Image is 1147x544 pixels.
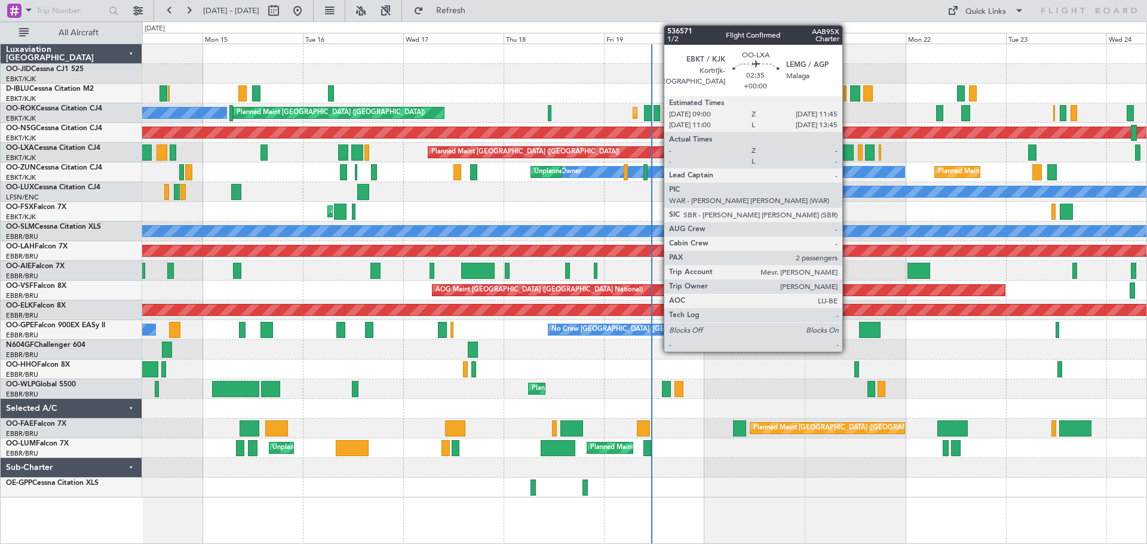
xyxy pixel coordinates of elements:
[203,5,259,16] span: [DATE] - [DATE]
[6,153,36,162] a: EBKT/KJK
[753,419,970,437] div: Planned Maint [GEOGRAPHIC_DATA] ([GEOGRAPHIC_DATA] National)
[6,134,36,143] a: EBKT/KJK
[6,282,66,290] a: OO-VSFFalcon 8X
[6,164,102,171] a: OO-ZUNCessna Citation CJ4
[6,381,76,388] a: OO-WLPGlobal 5500
[6,223,101,230] a: OO-SLMCessna Citation XLS
[6,381,35,388] span: OO-WLP
[6,252,38,261] a: EBBR/BRU
[6,390,38,399] a: EBBR/BRU
[6,449,38,458] a: EBBR/BRU
[6,322,105,329] a: OO-GPEFalcon 900EX EASy II
[6,114,36,123] a: EBKT/KJK
[237,104,425,122] div: Planned Maint [GEOGRAPHIC_DATA] ([GEOGRAPHIC_DATA])
[6,282,33,290] span: OO-VSF
[941,1,1030,20] button: Quick Links
[534,163,727,181] div: Unplanned Maint [GEOGRAPHIC_DATA]-[GEOGRAPHIC_DATA]
[6,440,36,447] span: OO-LUM
[532,380,594,398] div: Planned Maint Liege
[145,24,165,34] div: [DATE]
[431,143,619,161] div: Planned Maint [GEOGRAPHIC_DATA] ([GEOGRAPHIC_DATA])
[6,331,38,340] a: EBBR/BRU
[6,105,102,112] a: OO-ROKCessna Citation CJ4
[6,105,36,112] span: OO-ROK
[403,33,504,44] div: Wed 17
[6,361,70,368] a: OO-HHOFalcon 8X
[31,29,126,37] span: All Aircraft
[6,85,94,93] a: D-IBLUCessna Citation M2
[6,204,33,211] span: OO-FSX
[6,302,66,309] a: OO-ELKFalcon 8X
[906,33,1006,44] div: Mon 22
[6,420,66,428] a: OO-FAEFalcon 7X
[6,66,31,73] span: OO-JID
[6,213,36,222] a: EBKT/KJK
[6,342,34,349] span: N604GF
[6,184,100,191] a: OO-LUXCessna Citation CJ4
[938,163,1077,181] div: Planned Maint Kortrijk-[GEOGRAPHIC_DATA]
[6,263,65,270] a: OO-AIEFalcon 7X
[6,94,36,103] a: EBKT/KJK
[6,342,85,349] a: N604GFChallenger 604
[6,370,38,379] a: EBBR/BRU
[704,33,805,44] div: Sat 20
[13,23,130,42] button: All Aircraft
[6,184,34,191] span: OO-LUX
[203,33,303,44] div: Mon 15
[6,351,38,359] a: EBBR/BRU
[6,263,32,270] span: OO-AIE
[6,85,29,93] span: D-IBLU
[408,1,480,20] button: Refresh
[436,281,643,299] div: AOG Maint [GEOGRAPHIC_DATA] ([GEOGRAPHIC_DATA] National)
[6,243,35,250] span: OO-LAH
[504,33,604,44] div: Thu 18
[6,75,36,84] a: EBKT/KJK
[6,173,36,182] a: EBKT/KJK
[36,2,105,20] input: Trip Number
[6,145,34,152] span: OO-LXA
[6,145,100,152] a: OO-LXACessna Citation CJ4
[331,202,461,220] div: AOG Maint Kortrijk-[GEOGRAPHIC_DATA]
[6,232,38,241] a: EBBR/BRU
[6,361,37,368] span: OO-HHO
[6,125,102,132] a: OO-NSGCessna Citation CJ4
[1006,33,1106,44] div: Tue 23
[303,33,403,44] div: Tue 16
[6,420,33,428] span: OO-FAE
[6,164,36,171] span: OO-ZUN
[6,302,33,309] span: OO-ELK
[590,439,806,457] div: Planned Maint [GEOGRAPHIC_DATA] ([GEOGRAPHIC_DATA] National)
[6,291,38,300] a: EBBR/BRU
[805,33,905,44] div: Sun 21
[965,6,1006,18] div: Quick Links
[102,33,202,44] div: Sun 14
[561,163,581,181] div: Owner
[6,480,32,487] span: OE-GPP
[6,480,99,487] a: OE-GPPCessna Citation XLS
[6,322,34,329] span: OO-GPE
[6,125,36,132] span: OO-NSG
[707,183,778,201] div: No Crew Nancy (Essey)
[6,243,68,250] a: OO-LAHFalcon 7X
[6,272,38,281] a: EBBR/BRU
[6,193,39,202] a: LFSN/ENC
[6,311,38,320] a: EBBR/BRU
[6,66,84,73] a: OO-JIDCessna CJ1 525
[604,33,704,44] div: Fri 19
[636,104,775,122] div: Planned Maint Kortrijk-[GEOGRAPHIC_DATA]
[6,204,66,211] a: OO-FSXFalcon 7X
[551,321,752,339] div: No Crew [GEOGRAPHIC_DATA] ([GEOGRAPHIC_DATA] National)
[272,439,497,457] div: Unplanned Maint [GEOGRAPHIC_DATA] ([GEOGRAPHIC_DATA] National)
[426,7,476,15] span: Refresh
[6,440,69,447] a: OO-LUMFalcon 7X
[6,223,35,230] span: OO-SLM
[6,429,38,438] a: EBBR/BRU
